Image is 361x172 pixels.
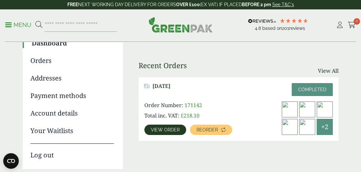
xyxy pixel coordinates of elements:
a: Payment methods [30,91,114,101]
a: Dashboard [32,38,114,48]
i: Cart [348,22,356,28]
span: +2 [321,122,328,132]
a: Menu [5,21,31,28]
span: Completed [298,87,326,92]
i: My Account [336,22,344,28]
a: Reorder [190,125,232,135]
p: Menu [5,21,31,29]
a: See T&C's [272,2,294,7]
img: 2420009-Bagasse-Burger-Box-open-with-food-300x200.jpg [282,119,298,135]
span: [DATE] [152,83,170,89]
button: Open CMP widget [3,153,19,169]
a: Your Waitlists [30,126,114,136]
h3: Recent Orders [139,61,187,69]
div: 4.79 Stars [279,18,309,24]
a: Account details [30,108,114,118]
img: 4-in-1-pack-2-300x300.jpg [299,102,315,117]
span: Reorder [197,128,218,132]
a: Orders [30,56,114,66]
span: 4.8 [255,26,262,31]
a: View All [318,67,339,75]
span: Based on [262,26,282,31]
img: GreenPak Supplies [149,17,213,32]
span: 171142 [185,102,202,109]
span: reviews [289,26,305,31]
a: Addresses [30,73,114,83]
img: 12oz_black_a-300x200.jpg [299,119,315,135]
span: £ [181,112,184,119]
img: REVIEWS.io [248,19,276,23]
strong: BEFORE 2 pm [242,2,271,7]
span: 201 [282,26,289,31]
span: View order [151,128,180,132]
a: View order [144,125,186,135]
img: 10100.024-High-300x300.jpg [282,102,298,117]
a: Log out [30,143,114,160]
img: 2320028AA-Bagasse-lunch-box-2-compartment-open-with-food-300x200.jpg [317,102,333,117]
span: Order Number: [144,102,183,109]
strong: OVER £100 [176,2,200,7]
span: 0 [354,18,360,25]
span: Total inc. VAT: [144,112,179,119]
bdi: 218.10 [181,112,199,119]
strong: FREE [67,2,78,7]
a: 0 [348,20,356,30]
